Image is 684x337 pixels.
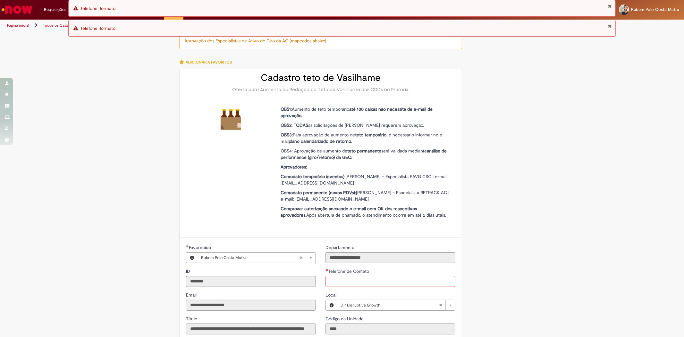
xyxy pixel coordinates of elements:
button: Fechar Notificação [608,23,612,29]
p: [PERSON_NAME] – Especialista RETPACK AC | e-mail: [EMAIL_ADDRESS][DOMAIN_NAME] [281,189,451,202]
button: Local, Visualizar este registro Dir Disruptive Growth [326,300,337,310]
strong: plano calendarizado de retorno. [289,138,352,144]
strong: análise de performance (giro/retorno) da GEO. [281,148,447,160]
strong: OBS1: [281,106,292,112]
span: 1 [68,7,72,13]
span: Telefone de Contato [328,268,370,274]
strong: TODAS [294,122,308,128]
button: Fechar Notificação [608,4,612,9]
a: Dir Disruptive GrowthLimpar campo Local [337,300,455,310]
span: Local [325,292,338,298]
span: Rubem Polo Costa Mafra [201,253,300,263]
strong: OBS3: [281,132,293,138]
input: Título [186,324,316,334]
span: Requisições [44,6,66,13]
strong: Aprovadores: [281,164,307,170]
label: Somente leitura - ID [186,268,191,274]
img: ServiceNow [1,3,34,16]
strong: Comodato permanente (novos PDVs): [281,190,356,195]
strong: Comodato temporário (eventos): [281,174,345,179]
span: telefone_formato [81,5,115,11]
span: Adicionar a Favoritos [186,60,232,65]
span: Necessários - Favorecido [189,245,212,250]
a: Página inicial [7,23,29,28]
input: Código da Unidade [325,324,455,334]
strong: até 100 caixas não necessita de e-mail de aprovação. [281,106,433,118]
label: Somente leitura - Email [186,292,198,298]
div: Oferta para Aumento ou Redução do Teto de Vasilhame dos CDDs no Promax. [186,86,455,93]
button: Favorecido, Visualizar este registro Rubem Polo Costa Mafra [186,253,198,263]
span: Necessários [325,269,328,271]
div: Aprovação dos Especialistas de Ativo de Giro da AC (mapeados abaixo) [179,32,462,49]
abbr: Limpar campo Favorecido [296,253,306,263]
input: Telefone de Contato [325,276,455,287]
a: Todos os Catálogos [43,23,77,28]
span: Somente leitura - Email [186,292,198,298]
span: Somente leitura - Título [186,316,198,322]
h2: Cadastro teto de Vasilhame [186,73,455,83]
input: Email [186,300,316,311]
input: Departamento [325,252,455,263]
label: Somente leitura - Departamento [325,244,356,251]
p: [PERSON_NAME] – Especialista PAVG CSC | e-mail: [EMAIL_ADDRESS][DOMAIN_NAME] [281,173,451,186]
strong: teto permanente [347,148,381,154]
span: Obrigatório Preenchido [186,245,189,247]
strong: Comprovar autorização anexando o e-mail com OK dos respectivos aprovadores. [281,206,417,218]
p: as solicitações de [PERSON_NAME] requerem aprovação. [281,122,451,128]
span: Rubem Polo Costa Mafra [631,7,679,12]
label: Somente leitura - Título [186,315,198,322]
input: ID [186,276,316,287]
span: Somente leitura - Código da Unidade [325,316,365,322]
strong: teto temporário [355,132,386,138]
span: telefone_formato [81,25,115,31]
button: Adicionar a Favoritos [179,56,235,69]
p: Para aprovação de aumento de , é necessário informar no e-mail [281,132,451,144]
p: Após abertura de chamado, o atendimento ocorre em até 2 dias úteis. [281,205,451,218]
ul: Trilhas de página [5,20,451,31]
abbr: Limpar campo Local [436,300,445,310]
p: Aumento de teto temporário [281,106,451,119]
strong: OBS2: [281,122,292,128]
label: Somente leitura - Código da Unidade [325,315,365,322]
a: Rubem Polo Costa MafraLimpar campo Favorecido [198,253,316,263]
p: OBS4: Aprovação de aumento de será validada mediante [281,148,451,160]
img: Cadastro teto de Vasilhame [221,109,241,130]
span: Dir Disruptive Growth [341,300,439,310]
